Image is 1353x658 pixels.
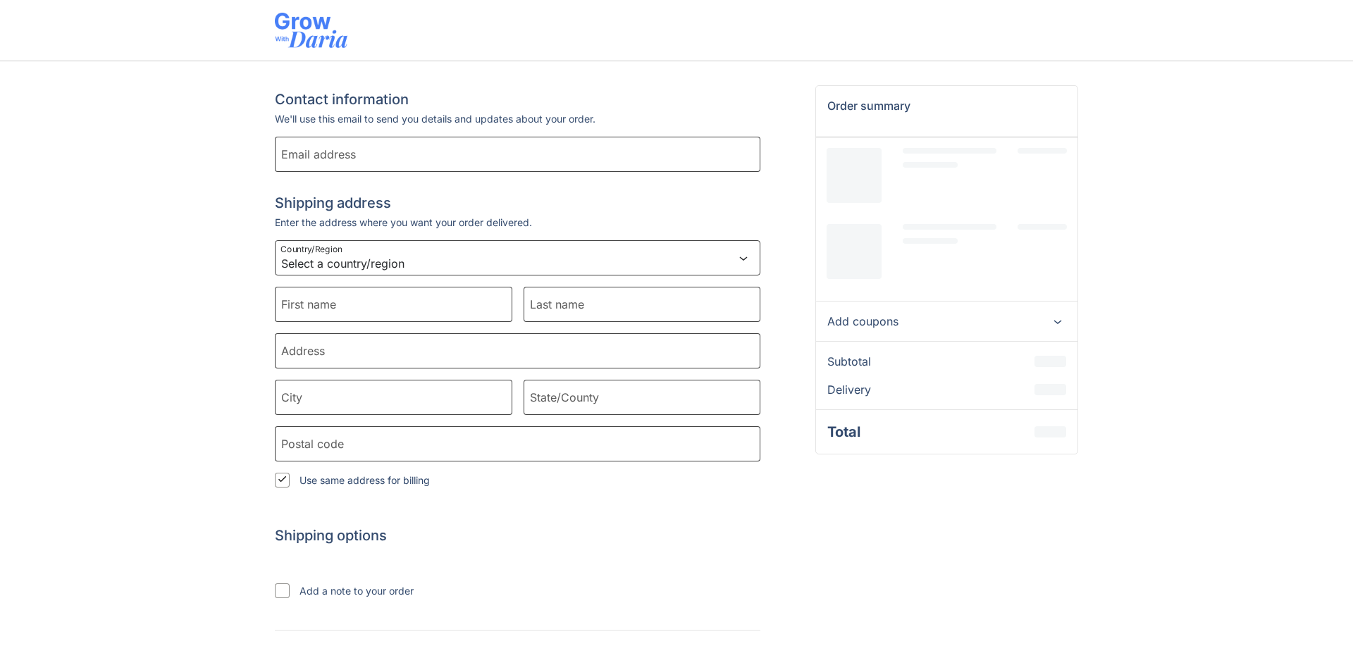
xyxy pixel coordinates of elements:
[280,244,342,254] label: Country/Region
[299,473,430,488] span: Use same address for billing
[275,473,290,488] input: Use same address for billing
[1034,384,1066,395] div: Loading price…
[275,333,760,368] input: Address
[530,296,584,313] label: Last name
[281,389,302,406] label: City
[827,97,1077,114] p: Order summary
[275,426,760,461] input: Postal code
[827,381,1034,398] span: Delivery
[281,296,336,313] label: First name
[827,353,1034,370] span: Subtotal
[275,137,760,172] input: Email address
[275,380,512,415] input: City
[275,583,290,598] input: Add a note to your order
[275,194,760,211] h2: Shipping address
[281,435,344,452] label: Postal code
[275,113,760,125] p: We'll use this email to send you details and updates about your order.
[275,527,760,544] h2: Shipping options
[281,342,325,359] label: Address
[827,421,1034,442] span: Total
[530,389,599,406] label: State/County
[299,583,414,598] span: Add a note to your order
[275,91,760,108] h2: Contact information
[275,287,512,322] input: First name
[275,217,760,229] p: Enter the address where you want your order delivered.
[524,287,761,322] input: Last name
[281,146,356,163] label: Email address
[816,137,1077,290] div: Loading your cart…
[524,380,761,415] input: State/County
[1034,356,1066,367] div: Loading price…
[1034,426,1066,437] div: Loading price…
[827,313,1066,330] div: Add coupons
